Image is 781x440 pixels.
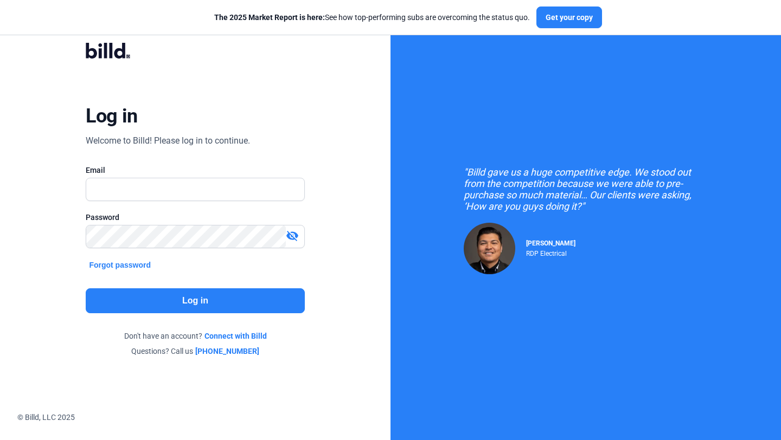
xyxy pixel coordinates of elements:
[86,104,137,128] div: Log in
[526,240,575,247] span: [PERSON_NAME]
[86,212,304,223] div: Password
[214,12,530,23] div: See how top-performing subs are overcoming the status quo.
[464,223,515,274] img: Raul Pacheco
[86,331,304,341] div: Don't have an account?
[286,229,299,242] mat-icon: visibility_off
[464,166,708,212] div: "Billd gave us a huge competitive edge. We stood out from the competition because we were able to...
[86,288,304,313] button: Log in
[204,331,267,341] a: Connect with Billd
[526,247,575,257] div: RDP Electrical
[86,134,250,147] div: Welcome to Billd! Please log in to continue.
[86,259,154,271] button: Forgot password
[86,346,304,357] div: Questions? Call us
[536,7,602,28] button: Get your copy
[214,13,325,22] span: The 2025 Market Report is here:
[86,165,304,176] div: Email
[195,346,259,357] a: [PHONE_NUMBER]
